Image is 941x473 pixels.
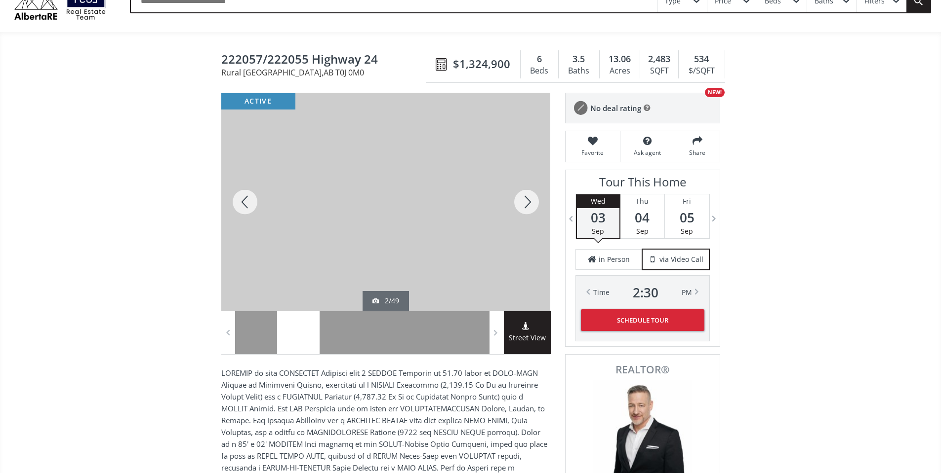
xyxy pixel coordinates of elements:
span: Rural [GEOGRAPHIC_DATA] , AB T0J 0M0 [221,69,431,76]
span: REALTOR® [576,364,709,375]
div: $/SQFT [684,64,719,78]
div: Time PM [593,286,692,299]
span: Sep [636,226,649,236]
span: Share [680,148,715,157]
div: Thu [620,194,664,208]
div: Baths [564,64,594,78]
span: via Video Call [659,255,703,264]
div: 534 [684,53,719,66]
span: Street View [504,332,551,344]
div: Beds [526,64,553,78]
button: Schedule Tour [581,309,704,331]
span: 04 [620,211,664,224]
span: Sep [681,226,693,236]
span: 05 [665,211,709,224]
div: 6 [526,53,553,66]
div: Fri [665,194,709,208]
span: in Person [599,255,630,264]
img: rating icon [571,98,590,118]
h3: Tour This Home [575,175,710,194]
div: NEW! [705,88,725,97]
div: 3.5 [564,53,594,66]
span: Ask agent [625,148,670,157]
div: 222057/222055 Highway 24 Rural Wheatland County, AB T0J 0M0 - Photo 2 of 49 [221,93,550,311]
div: 2/49 [372,296,399,306]
span: Sep [592,226,604,236]
div: active [221,93,295,109]
span: 2,483 [648,53,670,66]
div: Wed [577,194,619,208]
span: No deal rating [590,103,641,113]
div: 13.06 [605,53,635,66]
span: Favorite [571,148,615,157]
div: Acres [605,64,635,78]
div: SQFT [645,64,673,78]
span: 222057/222055 Highway 24 [221,53,431,68]
span: 2 : 30 [633,286,658,299]
span: $1,324,900 [453,56,510,72]
span: 03 [577,211,619,224]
